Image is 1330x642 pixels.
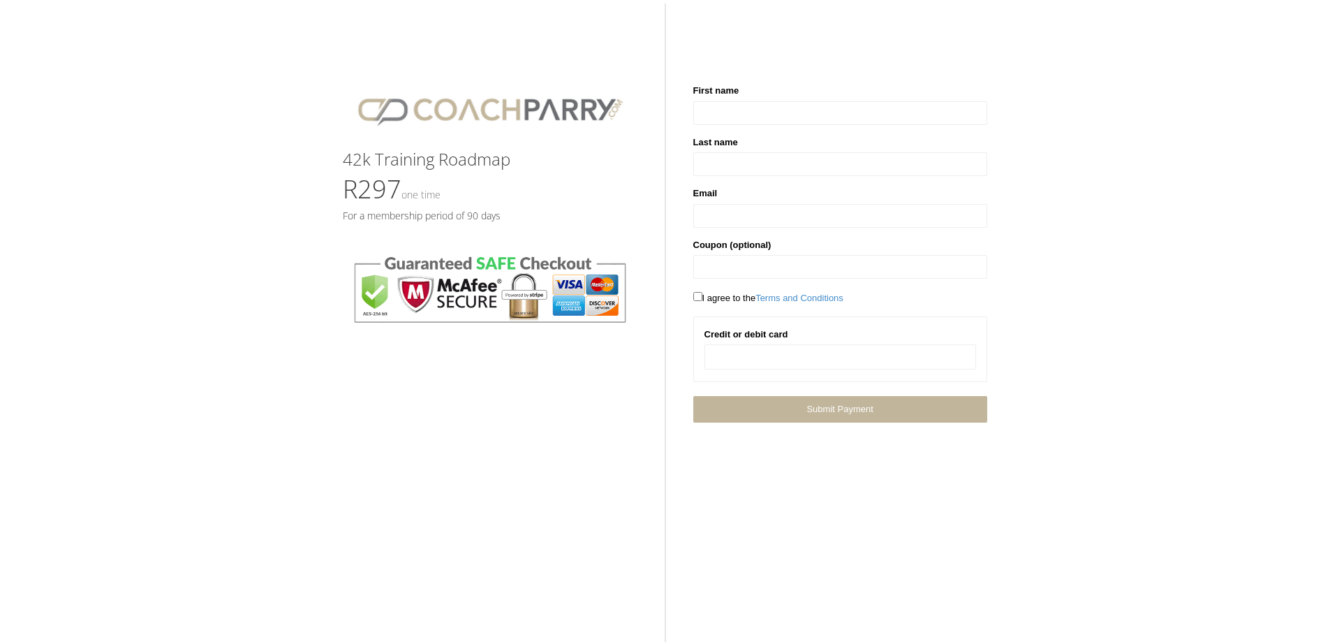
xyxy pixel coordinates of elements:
label: First name [693,84,739,98]
small: One time [401,188,441,201]
span: R297 [343,172,441,206]
iframe: Secure card payment input frame [714,351,967,363]
label: Coupon (optional) [693,238,771,252]
label: Last name [693,136,738,149]
a: Submit Payment [693,396,987,422]
span: Submit Payment [806,404,873,414]
label: Email [693,187,718,200]
label: Credit or debit card [704,328,788,342]
span: I agree to the [693,293,843,303]
h5: For a membership period of 90 days [343,210,637,221]
a: Terms and Conditions [755,293,843,303]
img: CPlogo.png [343,84,637,136]
h3: 42k Training Roadmap [343,150,637,168]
